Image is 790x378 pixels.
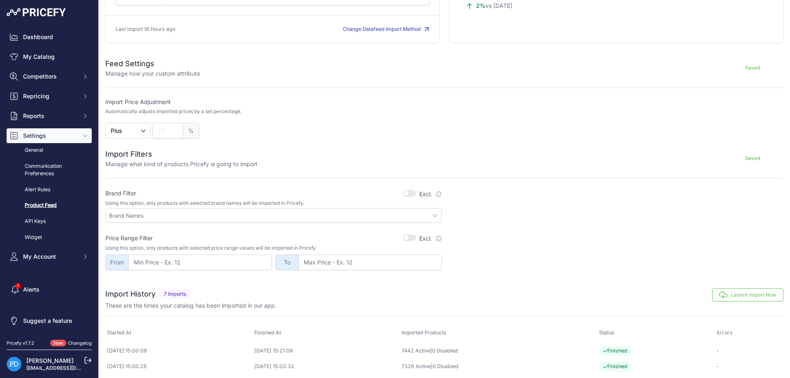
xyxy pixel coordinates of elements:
[402,329,446,336] span: Imported Products
[7,128,92,143] button: Settings
[7,49,92,64] a: My Catalog
[722,152,783,165] button: Saved
[105,288,156,300] h2: Import History
[402,348,430,354] a: 7442 Active
[105,70,200,78] p: Manage how your custom attribute
[105,255,128,270] span: From
[7,340,34,347] div: Pricefy v1.7.2
[26,365,112,371] a: [EMAIL_ADDRESS][DOMAIN_NAME]
[23,112,77,120] span: Reports
[107,329,131,336] span: Started At
[343,26,429,33] button: Change Datafeed Import Method
[275,255,298,270] span: To
[105,98,442,106] label: Import Price Adjustment
[128,255,272,270] input: Min Price - Ex. 12
[105,301,276,310] p: These are the times your catalog has been imported in our app.
[419,190,442,198] label: Excl.
[722,61,783,74] button: Saved
[68,340,92,346] a: Changelog
[253,343,400,359] td: [DATE] 15:21:08
[419,234,442,243] label: Excl.
[432,348,458,354] a: 0 Disabled
[159,290,191,299] span: 7 Imports
[105,108,242,115] p: Automatically adjusts imported prices by a set percentage.
[105,148,258,160] h2: Import Filters
[105,343,253,359] td: [DATE] 15:00:09
[298,255,442,270] input: Max Price - Ex. 12
[105,245,442,251] p: Using this option, only products with selected price range values will be imported in Pricefy
[402,363,431,369] a: 7328 Active
[7,89,92,104] button: Repricing
[599,329,614,336] span: Status
[105,160,258,168] p: Manage what kind of products Pricefy is going to import
[717,347,782,355] p: -
[466,2,713,10] p: vs [DATE]
[26,357,74,364] a: [PERSON_NAME]
[50,340,66,347] span: New
[476,2,486,9] span: 2%
[152,123,183,139] input: 22
[7,282,92,297] a: Alerts
[7,143,92,158] a: General
[599,362,632,371] span: Finished
[599,346,632,356] span: Finished
[116,26,175,33] p: Last import 18 Hours ago
[7,109,92,123] button: Reports
[183,123,199,139] span: %
[717,363,782,371] p: -
[7,183,92,197] a: Alert Rules
[105,200,442,206] p: Using this option, only products with selected brand names will be imported in Pricefy.
[7,198,92,213] a: Product Feed
[109,212,441,219] input: Brand Names
[400,359,597,375] td: |
[7,249,92,264] button: My Account
[717,329,734,336] button: Errors
[105,189,136,197] label: Brand Filter
[23,72,77,81] span: Competitors
[7,30,92,330] nav: Sidebar
[23,253,77,261] span: My Account
[254,329,281,336] span: Finished At
[7,8,66,16] img: Pricefy Logo
[717,329,733,336] span: Errors
[23,132,77,140] span: Settings
[23,92,77,100] span: Repricing
[7,230,92,245] a: Widget
[105,359,253,375] td: [DATE] 15:00:25
[7,30,92,44] a: Dashboard
[7,214,92,229] a: API Keys
[400,343,597,359] td: |
[7,159,92,181] a: Communication Preferences
[712,288,783,301] button: Launch Import Now
[7,69,92,84] button: Competitors
[432,363,458,369] a: 0 Disabled
[105,234,153,242] label: Price Range Filter
[105,58,200,70] h2: Feed Settings
[253,359,400,375] td: [DATE] 15:03:32
[7,313,92,328] a: Suggest a feature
